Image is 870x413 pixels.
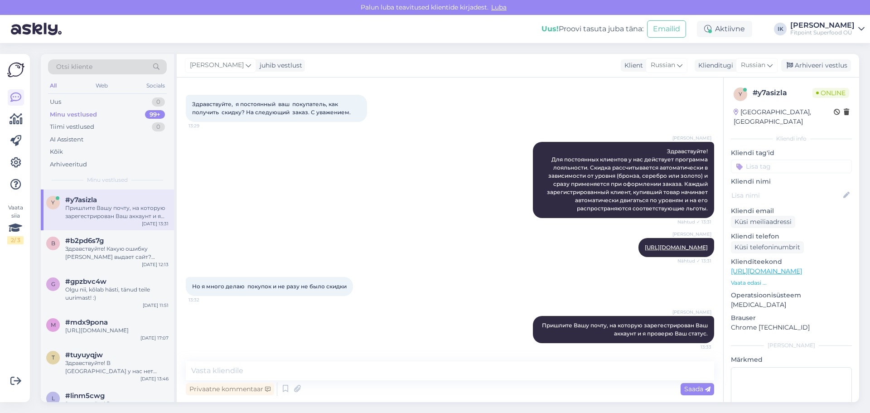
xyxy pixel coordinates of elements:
span: t [52,354,55,361]
div: Arhiveeri vestlus [781,59,851,72]
span: #tuyuyqjw [65,351,103,359]
div: 0 [152,97,165,107]
div: Kõik [50,147,63,156]
span: Online [812,88,849,98]
div: IK [774,23,787,35]
div: 0 [152,122,165,131]
span: 13:32 [188,296,222,303]
input: Lisa tag [731,160,852,173]
div: Privaatne kommentaar [186,383,274,395]
p: Chrome [TECHNICAL_ID] [731,323,852,332]
p: Kliendi telefon [731,232,852,241]
span: b [51,240,55,247]
div: AI Assistent [50,135,83,144]
div: Olgu nii, kõlab hästi, tänud teile uurimast! :) [65,286,169,302]
div: Minu vestlused [50,110,97,119]
span: Minu vestlused [87,176,128,184]
a: [URL][DOMAIN_NAME] [731,267,802,275]
div: Klienditugi [695,61,733,70]
div: Uus [50,97,61,107]
div: Здравствуйте! Какую ошибку [PERSON_NAME] выдает сайт? Отсутвие товара, неправильно указаны данные... [65,245,169,261]
div: Web [94,80,110,92]
div: Пришлите Вашу почту, на которую зарегестрирован Ваш аккаунт и я проверю Ваш статус. [65,204,169,220]
span: [PERSON_NAME] [672,135,711,141]
div: Fitpoint Superfood OÜ [790,29,855,36]
span: 13:33 [677,344,711,350]
span: Nähtud ✓ 13:31 [677,219,711,225]
div: [PERSON_NAME] [731,341,852,350]
span: [PERSON_NAME] [672,231,711,238]
span: Здравствуйте, я постоянный ваш покупатель, как получить скидку? На следующий заказ. С уважением. [192,101,351,116]
p: [MEDICAL_DATA] [731,300,852,310]
div: Proovi tasuta juba täna: [541,24,643,34]
div: [DATE] 13:46 [140,375,169,382]
span: [PERSON_NAME] [672,309,711,316]
div: [DATE] 13:31 [142,220,169,227]
span: [PERSON_NAME] [190,60,244,70]
div: [DATE] 12:13 [142,261,169,268]
div: [DATE] 17:07 [140,335,169,341]
div: Klient [621,61,643,70]
div: [PERSON_NAME] [790,22,855,29]
div: All [48,80,58,92]
span: Пришлите Вашу почту, на которую зарегестрирован Ваш аккаунт и я проверю Ваш статус. [542,322,709,337]
div: [DATE] 11:51 [143,302,169,309]
span: #mdx9pona [65,318,108,326]
div: Aktiivne [697,21,752,37]
p: Kliendi tag'id [731,148,852,158]
span: #b2pd6s7g [65,237,104,245]
span: y [51,199,55,206]
span: g [51,281,55,287]
div: 2 / 3 [7,236,24,244]
span: #linm5cwg [65,392,105,400]
span: Но я много делаю покупок и не разу не было скидки [192,283,347,290]
div: juhib vestlust [256,61,302,70]
a: [URL][DOMAIN_NAME] [645,244,708,251]
b: Uus! [541,24,559,33]
span: 13:29 [188,122,222,129]
div: Kliendi info [731,135,852,143]
div: Küsi telefoninumbrit [731,241,804,253]
p: Operatsioonisüsteem [731,291,852,300]
button: Emailid [647,20,686,38]
p: Kliendi nimi [731,177,852,186]
span: y [739,91,742,97]
p: Klienditeekond [731,257,852,267]
span: Russian [741,60,765,70]
span: Saada [684,385,710,393]
span: m [51,321,56,328]
span: l [52,395,55,402]
div: Socials [145,80,167,92]
div: 99+ [145,110,165,119]
p: Vaata edasi ... [731,279,852,287]
span: Luba [488,3,509,11]
p: Märkmed [731,355,852,364]
div: Vaata siia [7,204,24,244]
span: Otsi kliente [56,62,92,72]
span: Russian [651,60,675,70]
div: # y7asizla [753,87,812,98]
p: Kliendi email [731,206,852,216]
div: [GEOGRAPHIC_DATA], [GEOGRAPHIC_DATA] [734,107,834,126]
span: Nähtud ✓ 13:31 [677,258,711,264]
a: [PERSON_NAME]Fitpoint Superfood OÜ [790,22,865,36]
span: #y7asizla [65,196,97,204]
img: Askly Logo [7,61,24,78]
input: Lisa nimi [731,190,841,200]
div: [URL][DOMAIN_NAME] [65,326,169,335]
div: Küsi meiliaadressi [731,216,795,228]
span: #gpzbvc4w [65,277,106,286]
div: Arhiveeritud [50,160,87,169]
div: Tiimi vestlused [50,122,94,131]
p: Brauser [731,313,852,323]
div: Здравствуйте! В [GEOGRAPHIC_DATA] у нас нет магазина, но Вы можете оформить заказ. [65,359,169,375]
